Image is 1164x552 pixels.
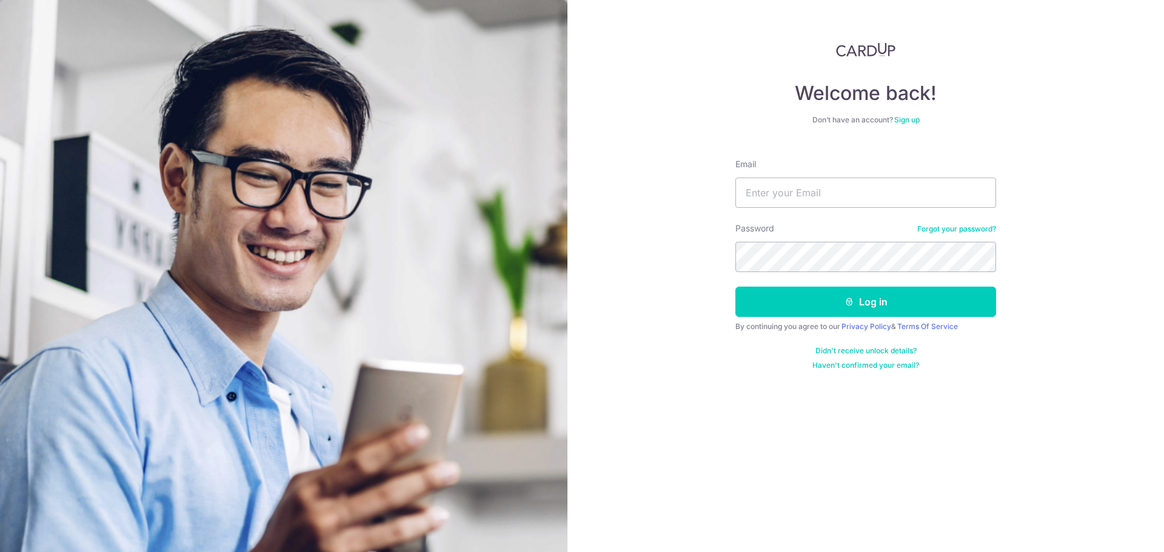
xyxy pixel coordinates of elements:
[836,42,895,57] img: CardUp Logo
[735,322,996,331] div: By continuing you agree to our &
[735,158,756,170] label: Email
[735,81,996,105] h4: Welcome back!
[735,287,996,317] button: Log in
[812,361,919,370] a: Haven't confirmed your email?
[897,322,958,331] a: Terms Of Service
[735,178,996,208] input: Enter your Email
[894,115,920,124] a: Sign up
[815,346,917,356] a: Didn't receive unlock details?
[917,224,996,234] a: Forgot your password?
[735,115,996,125] div: Don’t have an account?
[735,222,774,234] label: Password
[841,322,891,331] a: Privacy Policy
